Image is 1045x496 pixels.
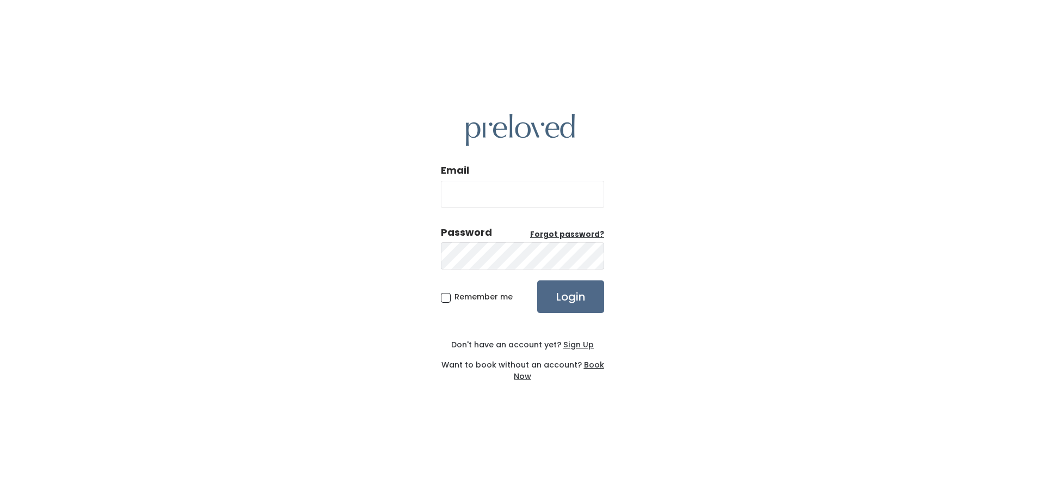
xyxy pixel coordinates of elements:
[454,291,513,302] span: Remember me
[530,229,604,240] u: Forgot password?
[441,339,604,351] div: Don't have an account yet?
[563,339,594,350] u: Sign Up
[537,280,604,313] input: Login
[514,359,604,382] a: Book Now
[441,351,604,382] div: Want to book without an account?
[441,163,469,177] label: Email
[466,114,575,146] img: preloved logo
[530,229,604,240] a: Forgot password?
[441,225,492,240] div: Password
[561,339,594,350] a: Sign Up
